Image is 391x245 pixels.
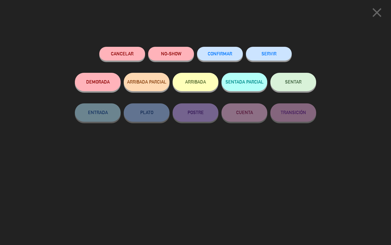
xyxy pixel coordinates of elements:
[285,79,301,84] span: SENTAR
[148,47,194,61] button: NO-SHOW
[75,73,121,91] button: DEMORADA
[75,103,121,122] button: ENTRADA
[270,103,316,122] button: TRANSICIÓN
[221,103,267,122] button: CUENTA
[367,5,386,23] button: close
[208,51,232,56] span: CONFIRMAR
[173,73,218,91] button: ARRIBADA
[369,5,385,20] i: close
[221,73,267,91] button: SENTADA PARCIAL
[246,47,292,61] button: SERVIR
[127,79,166,84] span: ARRIBADA PARCIAL
[173,103,218,122] button: POSTRE
[270,73,316,91] button: SENTAR
[197,47,243,61] button: CONFIRMAR
[124,103,170,122] button: PLATO
[124,73,170,91] button: ARRIBADA PARCIAL
[99,47,145,61] button: Cancelar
